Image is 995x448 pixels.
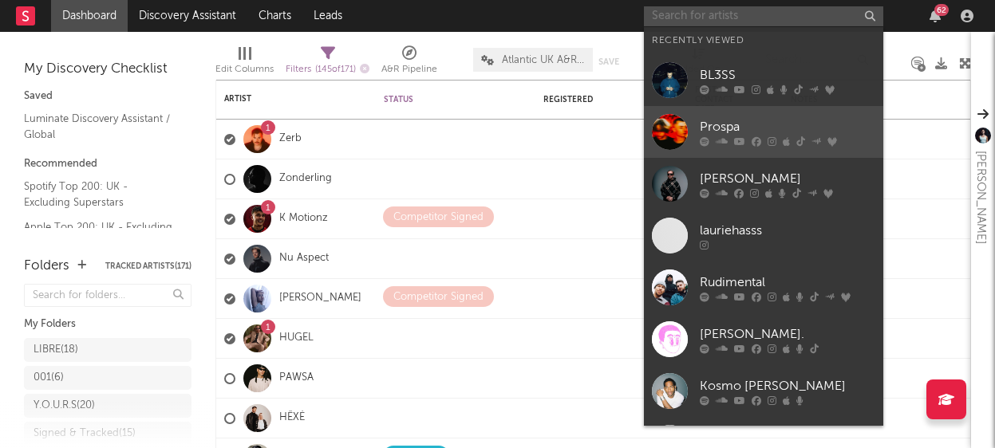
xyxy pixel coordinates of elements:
[279,252,329,265] a: Nu Aspect
[24,60,191,79] div: My Discovery Checklist
[279,332,314,345] a: HUGEL
[700,169,875,188] div: [PERSON_NAME]
[24,422,191,446] a: Signed & Tracked(15)
[393,208,484,227] div: Competitor Signed
[930,10,941,22] button: 62
[24,315,191,334] div: My Folders
[286,60,369,80] div: Filters
[34,424,136,443] div: Signed & Tracked ( 15 )
[644,54,883,106] a: BL3SS
[24,284,191,307] input: Search for folders...
[24,110,176,143] a: Luminate Discovery Assistant / Global
[34,396,95,415] div: Y.O.U.R.S ( 20 )
[644,106,883,158] a: Prospa
[644,158,883,210] a: [PERSON_NAME]
[700,324,875,344] div: [PERSON_NAME].
[934,4,949,16] div: 62
[24,257,69,276] div: Folders
[971,151,990,244] div: [PERSON_NAME]
[34,340,78,360] div: LIBRE ( 18 )
[644,313,883,365] a: [PERSON_NAME].
[279,132,302,146] a: Zerb
[215,40,274,86] div: Edit Columns
[24,394,191,418] a: Y.O.U.R.S(20)
[700,221,875,240] div: lauriehasss
[24,218,176,251] a: Apple Top 200: UK - Excluding Superstars
[105,262,191,270] button: Tracked Artists(171)
[700,273,875,292] div: Rudimental
[279,212,328,226] a: K Motionz
[315,65,356,74] span: ( 145 of 171 )
[700,65,875,84] div: BL3SS
[543,95,639,104] div: Registered
[279,172,332,186] a: Zonderling
[34,368,64,387] div: 001 ( 6 )
[215,60,274,79] div: Edit Columns
[652,31,875,50] div: Recently Viewed
[224,94,344,104] div: Artist
[279,371,314,385] a: PAWSA
[644,365,883,417] a: Kosmo [PERSON_NAME]
[598,57,619,66] button: Save
[700,376,875,395] div: Kosmo [PERSON_NAME]
[644,6,883,26] input: Search for artists
[24,87,191,106] div: Saved
[286,40,369,86] div: Filters(145 of 171)
[384,95,488,104] div: Status
[279,411,305,425] a: HËXĖ
[24,155,191,174] div: Recommended
[381,60,437,79] div: A&R Pipeline
[24,366,191,390] a: 001(6)
[502,55,585,65] span: Atlantic UK A&R Pipeline
[24,338,191,362] a: LIBRE(18)
[24,178,176,210] a: Spotify Top 200: UK - Excluding Superstars
[644,261,883,313] a: Rudimental
[644,210,883,261] a: lauriehasss
[279,292,361,305] a: [PERSON_NAME]
[393,288,484,307] div: Competitor Signed
[381,40,437,86] div: A&R Pipeline
[700,117,875,136] div: Prospa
